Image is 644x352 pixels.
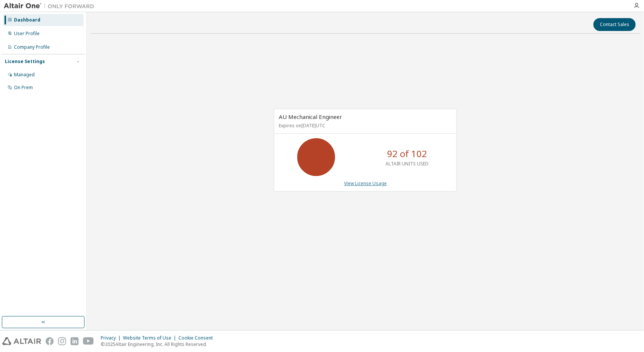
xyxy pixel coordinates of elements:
img: youtube.svg [83,337,94,345]
p: Expires on [DATE] UTC [279,122,450,129]
p: 92 of 102 [387,147,427,160]
div: Dashboard [14,17,40,23]
div: Company Profile [14,44,50,50]
img: Altair One [4,2,98,10]
div: Privacy [101,335,123,341]
img: instagram.svg [58,337,66,345]
div: License Settings [5,59,45,65]
p: © 2025 Altair Engineering, Inc. All Rights Reserved. [101,341,217,347]
img: linkedin.svg [71,337,78,345]
div: Managed [14,72,35,78]
div: Website Terms of Use [123,335,178,341]
p: ALTAIR UNITS USED [386,161,429,167]
div: Cookie Consent [178,335,217,341]
img: altair_logo.svg [2,337,41,345]
div: On Prem [14,85,33,91]
a: View License Usage [344,180,387,187]
div: User Profile [14,31,40,37]
img: facebook.svg [46,337,54,345]
button: Contact Sales [593,18,636,31]
span: AU Mechanical Engineer [279,113,342,120]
